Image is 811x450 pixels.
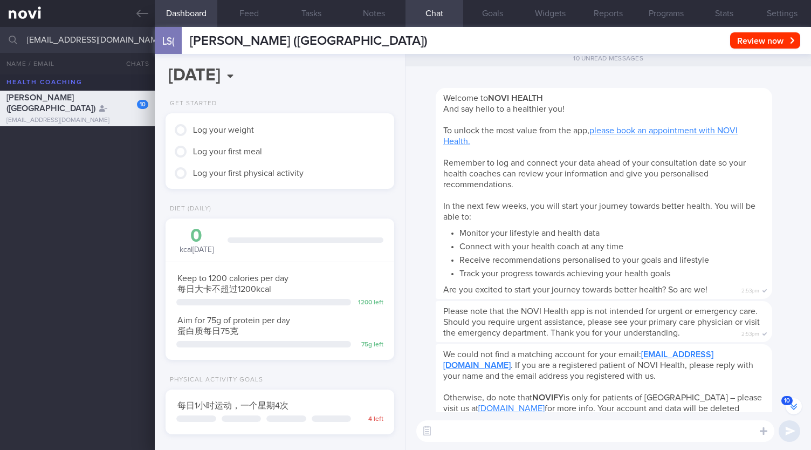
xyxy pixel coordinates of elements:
span: To unlock the most value from the app, [443,126,738,146]
li: Track your progress towards achieving your health goals [459,265,765,279]
button: Chats [112,53,155,74]
span: [PERSON_NAME] ([GEOGRAPHIC_DATA]) [6,93,95,113]
div: Diet (Daily) [166,205,211,213]
div: 4 left [356,415,383,424]
div: LS( [152,21,184,62]
div: 1200 left [356,299,383,307]
span: And say hello to a healthier you! [443,105,565,113]
span: 蛋白质每日75克 [177,327,238,336]
div: Get Started [166,100,217,108]
div: [EMAIL_ADDRESS][DOMAIN_NAME] [6,117,148,125]
button: Review now [730,32,800,49]
span: In the next few weeks, you will start your journey towards better health. You will be able to: [443,202,755,221]
a: [DOMAIN_NAME] [478,404,545,413]
span: 2:53pm [741,284,759,295]
div: 10 [137,100,148,109]
span: Keep to 1200 calories per day [177,274,288,283]
div: 75 g left [356,341,383,349]
li: Connect with your health coach at any time [459,238,765,252]
span: Welcome to [443,94,543,103]
span: [PERSON_NAME] ([GEOGRAPHIC_DATA]) [190,35,428,47]
strong: NOVIFY [532,393,563,402]
strong: NOVI HEALTH [488,94,543,103]
span: 每日1小时运动，一个星期4次 [177,401,288,410]
div: 0 [176,227,217,246]
span: Please note that the NOVI Health app is not intended for urgent or emergency care. Should you req... [443,307,760,337]
li: Monitor your lifestyle and health data [459,225,765,238]
span: We could not find a matching account for your email: . If you are a registered patient of NOVI He... [443,350,753,380]
div: kcal [DATE] [176,227,217,255]
li: Receive recommendations personalised to your goals and lifestyle [459,252,765,265]
span: 2:53pm [741,328,759,338]
span: 每日大卡不超过1200kcal [177,285,271,294]
a: please book an appointment with NOVI Health. [443,126,738,146]
span: Otherwise, do note that is only for patients of [GEOGRAPHIC_DATA] – please visit us at for more i... [443,393,762,424]
span: Aim for 75g of protein per day [177,316,290,325]
span: Remember to log and connect your data ahead of your consultation date so your health coaches can ... [443,159,746,189]
button: 10 [786,398,802,414]
div: Physical Activity Goals [166,376,263,384]
span: Are you excited to start your journey towards better health? So are we! [443,285,707,294]
span: 10 [781,396,793,405]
